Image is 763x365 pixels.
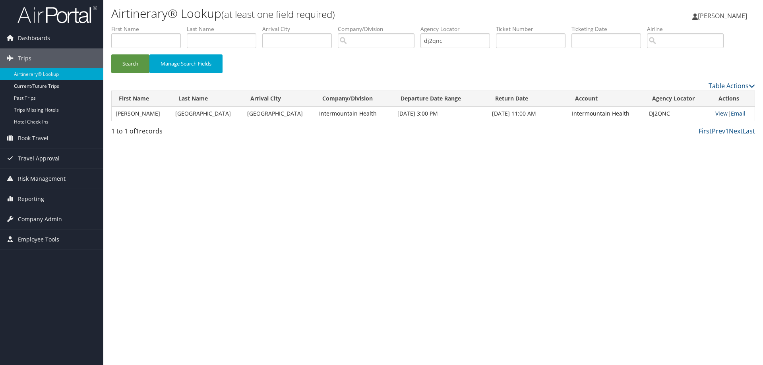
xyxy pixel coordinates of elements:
[743,127,755,135] a: Last
[18,189,44,209] span: Reporting
[111,54,149,73] button: Search
[496,25,571,33] label: Ticket Number
[136,127,139,135] span: 1
[18,169,66,189] span: Risk Management
[692,4,755,28] a: [PERSON_NAME]
[338,25,420,33] label: Company/Division
[243,106,315,121] td: [GEOGRAPHIC_DATA]
[393,91,488,106] th: Departure Date Range: activate to sort column ascending
[393,106,488,121] td: [DATE] 3:00 PM
[18,128,48,148] span: Book Travel
[18,149,60,168] span: Travel Approval
[18,209,62,229] span: Company Admin
[112,91,171,106] th: First Name: activate to sort column ascending
[571,25,647,33] label: Ticketing Date
[315,106,393,121] td: Intermountain Health
[17,5,97,24] img: airportal-logo.png
[111,5,540,22] h1: Airtinerary® Lookup
[731,110,746,117] a: Email
[712,127,725,135] a: Prev
[699,127,712,135] a: First
[709,81,755,90] a: Table Actions
[645,106,712,121] td: DJ2QNC
[645,91,712,106] th: Agency Locator: activate to sort column ascending
[111,25,187,33] label: First Name
[221,8,335,21] small: (at least one field required)
[568,106,645,121] td: Intermountain Health
[420,25,496,33] label: Agency Locator
[725,127,729,135] a: 1
[315,91,393,106] th: Company/Division
[18,28,50,48] span: Dashboards
[488,91,568,106] th: Return Date: activate to sort column ascending
[729,127,743,135] a: Next
[111,126,263,140] div: 1 to 1 of records
[149,54,223,73] button: Manage Search Fields
[18,230,59,249] span: Employee Tools
[698,12,747,20] span: [PERSON_NAME]
[18,48,31,68] span: Trips
[112,106,171,121] td: [PERSON_NAME]
[171,91,243,106] th: Last Name: activate to sort column ascending
[187,25,262,33] label: Last Name
[243,91,315,106] th: Arrival City: activate to sort column ascending
[715,110,728,117] a: View
[711,91,755,106] th: Actions
[171,106,243,121] td: [GEOGRAPHIC_DATA]
[711,106,755,121] td: |
[488,106,568,121] td: [DATE] 11:00 AM
[568,91,645,106] th: Account: activate to sort column ascending
[647,25,730,33] label: Airline
[262,25,338,33] label: Arrival City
